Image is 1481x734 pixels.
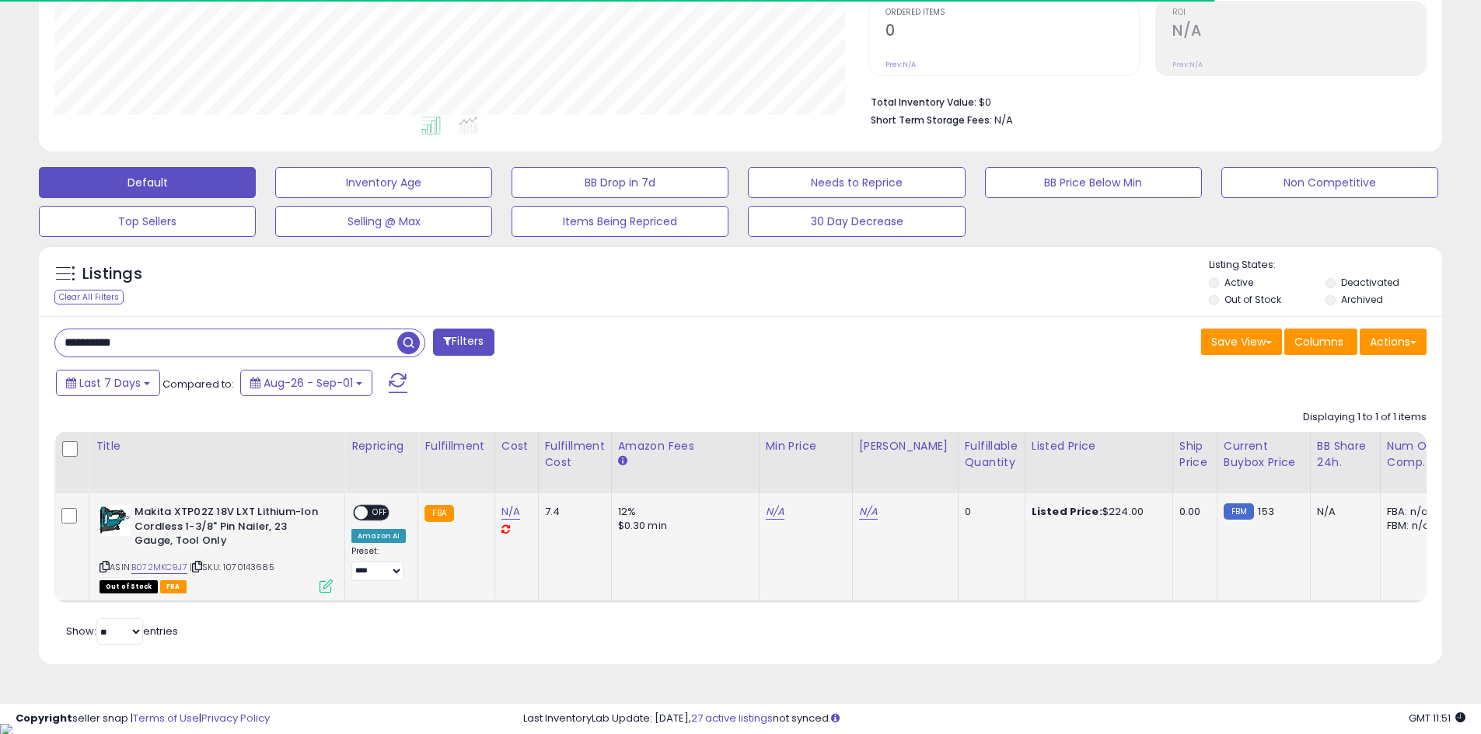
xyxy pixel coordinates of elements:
[368,506,393,520] span: OFF
[748,167,965,198] button: Needs to Reprice
[748,206,965,237] button: 30 Day Decrease
[1258,504,1273,519] span: 153
[618,505,747,519] div: 12%
[618,519,747,533] div: $0.30 min
[190,561,274,573] span: | SKU: 1070143685
[56,370,160,396] button: Last 7 Days
[1179,438,1210,471] div: Ship Price
[545,438,605,471] div: Fulfillment Cost
[100,505,333,591] div: ASIN:
[1221,167,1438,198] button: Non Competitive
[100,580,158,593] span: All listings that are currently out of stock and unavailable for purchase on Amazon
[79,375,141,391] span: Last 7 Days
[1172,22,1426,43] h2: N/A
[275,167,492,198] button: Inventory Age
[39,206,256,237] button: Top Sellers
[96,438,338,454] div: Title
[275,206,492,237] button: Selling @ Max
[16,711,270,726] div: seller snap | |
[1317,438,1374,471] div: BB Share 24h.
[1294,334,1343,350] span: Columns
[1224,293,1281,306] label: Out of Stock
[691,711,773,725] a: 27 active listings
[1387,438,1444,471] div: Num of Comp.
[1303,410,1427,425] div: Displaying 1 to 1 of 1 items
[1032,505,1161,519] div: $224.00
[201,711,270,725] a: Privacy Policy
[66,624,178,638] span: Show: entries
[512,167,728,198] button: BB Drop in 7d
[523,711,1465,726] div: Last InventoryLab Update: [DATE], not synced.
[501,438,532,454] div: Cost
[82,263,142,285] h5: Listings
[1341,276,1399,289] label: Deactivated
[766,504,784,520] a: N/A
[1317,505,1368,519] div: N/A
[162,377,234,391] span: Compared to:
[1032,504,1102,519] b: Listed Price:
[766,438,846,454] div: Min Price
[859,438,952,454] div: [PERSON_NAME]
[424,438,487,454] div: Fulfillment
[965,438,1018,471] div: Fulfillable Quantity
[1284,329,1357,355] button: Columns
[1224,276,1253,289] label: Active
[134,505,323,552] b: Makita XTP02Z 18V LXT Lithium-Ion Cordless 1-3/8" Pin Nailer, 23 Gauge, Tool Only
[264,375,353,391] span: Aug-26 - Sep-01
[618,454,627,468] small: Amazon Fees.
[885,60,916,69] small: Prev: N/A
[160,580,187,593] span: FBA
[1209,258,1442,273] p: Listing States:
[1224,503,1254,520] small: FBM
[994,113,1013,127] span: N/A
[1409,711,1465,725] span: 2025-09-9 11:51 GMT
[985,167,1202,198] button: BB Price Below Min
[39,167,256,198] button: Default
[618,438,753,454] div: Amazon Fees
[1172,9,1426,17] span: ROI
[351,529,406,543] div: Amazon AI
[859,504,878,520] a: N/A
[871,96,976,109] b: Total Inventory Value:
[1201,329,1282,355] button: Save View
[240,370,372,396] button: Aug-26 - Sep-01
[1360,329,1427,355] button: Actions
[100,505,131,536] img: 41xhkFOA7zL._SL40_.jpg
[885,22,1139,43] h2: 0
[501,504,520,520] a: N/A
[1224,438,1304,471] div: Current Buybox Price
[351,438,411,454] div: Repricing
[871,92,1415,110] li: $0
[54,290,124,304] div: Clear All Filters
[871,113,992,127] b: Short Term Storage Fees:
[965,505,1013,519] div: 0
[131,561,187,574] a: B072MKC9J7
[424,505,453,522] small: FBA
[545,505,599,519] div: 7.4
[1172,60,1203,69] small: Prev: N/A
[351,546,406,581] div: Preset:
[885,9,1139,17] span: Ordered Items
[1387,519,1438,533] div: FBM: n/a
[1179,505,1205,519] div: 0.00
[1341,293,1383,306] label: Archived
[16,711,72,725] strong: Copyright
[1032,438,1166,454] div: Listed Price
[512,206,728,237] button: Items Being Repriced
[1387,505,1438,519] div: FBA: n/a
[433,329,494,356] button: Filters
[133,711,199,725] a: Terms of Use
